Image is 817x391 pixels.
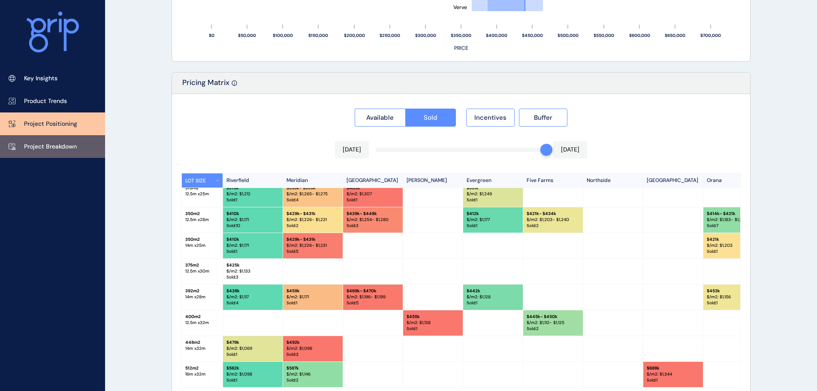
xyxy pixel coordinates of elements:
text: $400,000 [486,33,507,38]
p: [GEOGRAPHIC_DATA] [343,173,403,188]
span: Buffer [534,113,552,122]
p: Sold : 3 [347,223,399,229]
p: [DATE] [561,145,579,154]
text: $450,000 [522,33,543,38]
p: $ 429k - $431k [286,236,339,242]
p: $/m2: $ 1,196 - $1,199 [347,294,399,300]
p: $ 410k [226,236,279,242]
p: 12.5 m x 25 m [185,191,219,197]
button: Incentives [466,109,515,127]
p: Sold : 4 [286,197,339,203]
p: Sold : 5 [347,300,399,306]
p: Evergreen [463,173,523,188]
p: $/m2: $ 1,156 [707,294,760,300]
p: $/m2: $ 1,249 [467,191,519,197]
text: $700,000 [700,33,721,38]
p: $/m2: $ 1,226 - $1,231 [286,217,339,223]
p: 14 m x 25 m [185,242,219,249]
text: Verve [453,4,467,11]
text: $50,000 [238,33,256,38]
p: 14 m x 32 m [185,346,219,352]
p: $ 410k [226,211,279,217]
p: $/m2: $ 1,069 [226,346,279,352]
p: $/m2: $ 1,265 - $1,275 [286,191,339,197]
p: 392 m2 [185,288,219,294]
p: Sold : 2 [286,223,339,229]
p: $ 409k [347,185,399,191]
button: Sold [405,109,456,127]
p: $/m2: $ 1,171 [226,242,279,249]
p: 12.5 m x 32 m [185,320,219,326]
p: $ 429k - $431k [286,211,339,217]
p: 313 m2 [185,185,219,191]
p: 512 m2 [185,365,219,371]
p: $ 439k - $448k [347,211,399,217]
p: $/m2: $ 1,212 [226,191,279,197]
p: Sold : 1 [286,300,339,306]
p: $/m2: $ 1,177 [467,217,519,223]
text: $0 [209,33,214,38]
text: $250,000 [380,33,400,38]
p: $ 412k [467,211,519,217]
p: Sold : 1 [467,197,519,203]
p: Sold : 5 [286,249,339,255]
p: $ 469k - $470k [347,288,399,294]
p: Sold : 1 [226,352,279,358]
p: Sold : 1 [707,249,760,255]
p: $/m2: $ 1,307 [347,191,399,197]
p: $/m2: $ 1,138 [407,320,459,326]
p: $ 421k - $434k [527,211,579,217]
p: Sold : 7 [707,223,760,229]
p: 16 m x 32 m [185,371,219,377]
p: 350 m2 [185,236,219,242]
text: PRICE [454,45,468,52]
p: [GEOGRAPHIC_DATA] [643,173,703,188]
p: [PERSON_NAME] [403,173,463,188]
text: $200,000 [344,33,365,38]
p: 448 m2 [185,339,219,346]
p: Meridian [283,173,343,188]
p: Sold : 3 [286,352,339,358]
p: $ 455k [407,314,459,320]
button: LOT SIZE [182,173,223,188]
p: $ 587k [286,365,339,371]
text: $350,000 [451,33,471,38]
p: $/m2: $ 1,203 [707,242,760,249]
p: $/m2: $ 1,171 [286,294,339,300]
p: Sold : 1 [226,197,279,203]
p: Sold : 1 [467,223,519,229]
p: $/m2: $ 1,128 [467,294,519,300]
p: Sold : 1 [226,249,279,255]
p: Product Trends [24,97,67,106]
p: [DATE] [343,145,361,154]
p: $/m2: $ 1,344 [647,371,699,377]
p: Key Insights [24,74,57,83]
p: Sold : 2 [286,377,339,383]
p: Sold : 1 [647,377,699,383]
button: Available [355,109,405,127]
p: Sold : 3 [226,274,279,280]
p: $ 442k [467,288,519,294]
p: Sold : 2 [527,223,579,229]
p: 12.5 m x 30 m [185,268,219,274]
p: $ 425k [226,262,279,268]
text: $650,000 [665,33,685,38]
p: $/m2: $ 1,112 - $1,125 [527,320,579,326]
span: Available [366,113,394,122]
p: Sold : 10 [226,223,279,229]
span: Incentives [474,113,506,122]
p: $/m2: $ 1,226 - $1,231 [286,242,339,249]
p: $ 562k [226,365,279,371]
p: Sold : 1 [226,377,279,383]
p: $/m2: $ 1,117 [226,294,279,300]
p: $/m2: $ 1,183 - $1,203 [707,217,760,223]
p: $/m2: $ 1,133 [226,268,279,274]
p: $/m2: $ 1,098 [226,371,279,377]
p: Project Positioning [24,120,77,128]
p: Riverfield [223,173,283,188]
p: Orana [703,173,763,188]
p: Northside [583,173,643,188]
p: $ 378k [226,185,279,191]
p: $/m2: $ 1,098 [286,346,339,352]
p: $/m2: $ 1,146 [286,371,339,377]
